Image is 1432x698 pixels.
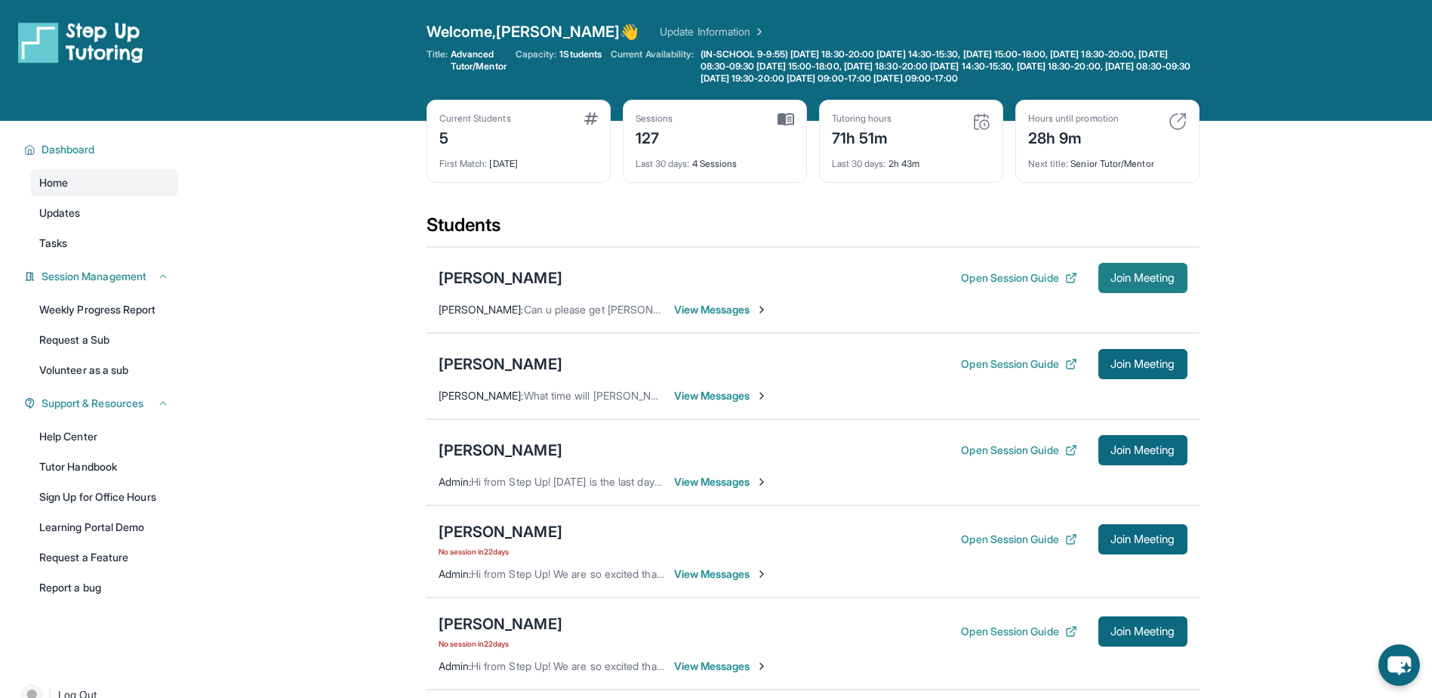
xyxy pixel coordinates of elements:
[756,304,768,316] img: Chevron-Right
[439,638,562,650] span: No session in 22 days
[30,423,178,450] a: Help Center
[674,302,768,317] span: View Messages
[439,354,562,375] div: [PERSON_NAME]
[1098,616,1187,647] button: Join Meeting
[832,113,892,125] div: Tutoring hours
[756,390,768,402] img: Chevron-Right
[42,269,146,284] span: Session Management
[1110,446,1175,455] span: Join Meeting
[1098,524,1187,554] button: Join Meeting
[832,125,892,149] div: 71h 51m
[39,236,67,251] span: Tasks
[559,48,602,60] span: 1 Students
[30,574,178,601] a: Report a bug
[439,475,471,488] span: Admin :
[961,270,1076,286] button: Open Session Guide
[660,24,765,39] a: Update Information
[1110,627,1175,636] span: Join Meeting
[439,149,598,170] div: [DATE]
[636,149,794,170] div: 4 Sessions
[30,357,178,384] a: Volunteer as a sub
[1098,435,1187,465] button: Join Meeting
[832,149,990,170] div: 2h 43m
[30,483,178,511] a: Sign Up for Office Hours
[636,158,690,169] span: Last 30 days :
[30,199,178,227] a: Updates
[1028,113,1119,125] div: Hours until promotion
[674,474,768,490] span: View Messages
[524,389,763,402] span: What time will [PERSON_NAME]' sessions will be?
[35,396,169,411] button: Support & Resources
[439,267,562,289] div: [PERSON_NAME]
[427,21,639,42] span: Welcome, [PERSON_NAME] 👋
[30,230,178,257] a: Tasks
[1378,644,1420,686] button: chat-button
[674,567,768,582] span: View Messages
[1110,360,1175,369] span: Join Meeting
[39,175,68,190] span: Home
[42,142,95,157] span: Dashboard
[961,443,1076,458] button: Open Session Guide
[524,303,888,316] span: Can u please get [PERSON_NAME]'s meeting code so she can log in [DATE]
[1028,125,1119,149] div: 28h 9m
[756,476,768,488] img: Chevron-Right
[30,514,178,541] a: Learning Portal Demo
[1098,263,1187,293] button: Join Meeting
[30,326,178,354] a: Request a Sub
[427,213,1199,246] div: Students
[42,396,143,411] span: Support & Resources
[1110,273,1175,283] span: Join Meeting
[701,48,1196,85] span: (IN-SCHOOL 9-9:55) [DATE] 18:30-20:00 [DATE] 14:30-15:30, [DATE] 15:00-18:00, [DATE] 18:30-20:00,...
[471,659,1115,672] span: Hi from Step Up! We are so excited that you are matched with one another. We hope that you have a...
[35,142,169,157] button: Dashboard
[30,296,178,323] a: Weekly Progress Report
[961,532,1076,547] button: Open Session Guide
[1169,113,1187,131] img: card
[427,48,448,73] span: Title:
[674,388,768,403] span: View Messages
[750,24,765,39] img: Chevron Right
[584,113,598,125] img: card
[439,440,562,461] div: [PERSON_NAME]
[439,303,524,316] span: [PERSON_NAME] :
[1028,158,1069,169] span: Next title :
[439,545,562,557] span: No session in 22 days
[778,113,794,126] img: card
[439,659,471,672] span: Admin :
[756,568,768,580] img: Chevron-Right
[636,125,673,149] div: 127
[832,158,886,169] span: Last 30 days :
[961,624,1076,639] button: Open Session Guide
[18,21,143,63] img: logo
[698,48,1199,85] a: (IN-SCHOOL 9-9:55) [DATE] 18:30-20:00 [DATE] 14:30-15:30, [DATE] 15:00-18:00, [DATE] 18:30-20:00,...
[30,544,178,571] a: Request a Feature
[439,125,511,149] div: 5
[451,48,507,73] span: Advanced Tutor/Mentor
[439,613,562,635] div: [PERSON_NAME]
[1110,535,1175,544] span: Join Meeting
[972,113,990,131] img: card
[439,521,562,542] div: [PERSON_NAME]
[1028,149,1187,170] div: Senior Tutor/Mentor
[516,48,557,60] span: Capacity:
[756,660,768,672] img: Chevron-Right
[30,453,178,480] a: Tutor Handbook
[439,113,511,125] div: Current Students
[439,389,524,402] span: [PERSON_NAME] :
[961,357,1076,372] button: Open Session Guide
[39,205,81,221] span: Updates
[636,113,673,125] div: Sessions
[35,269,169,284] button: Session Management
[439,567,471,580] span: Admin :
[611,48,694,85] span: Current Availability:
[1098,349,1187,379] button: Join Meeting
[439,158,488,169] span: First Match :
[30,169,178,196] a: Home
[674,659,768,674] span: View Messages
